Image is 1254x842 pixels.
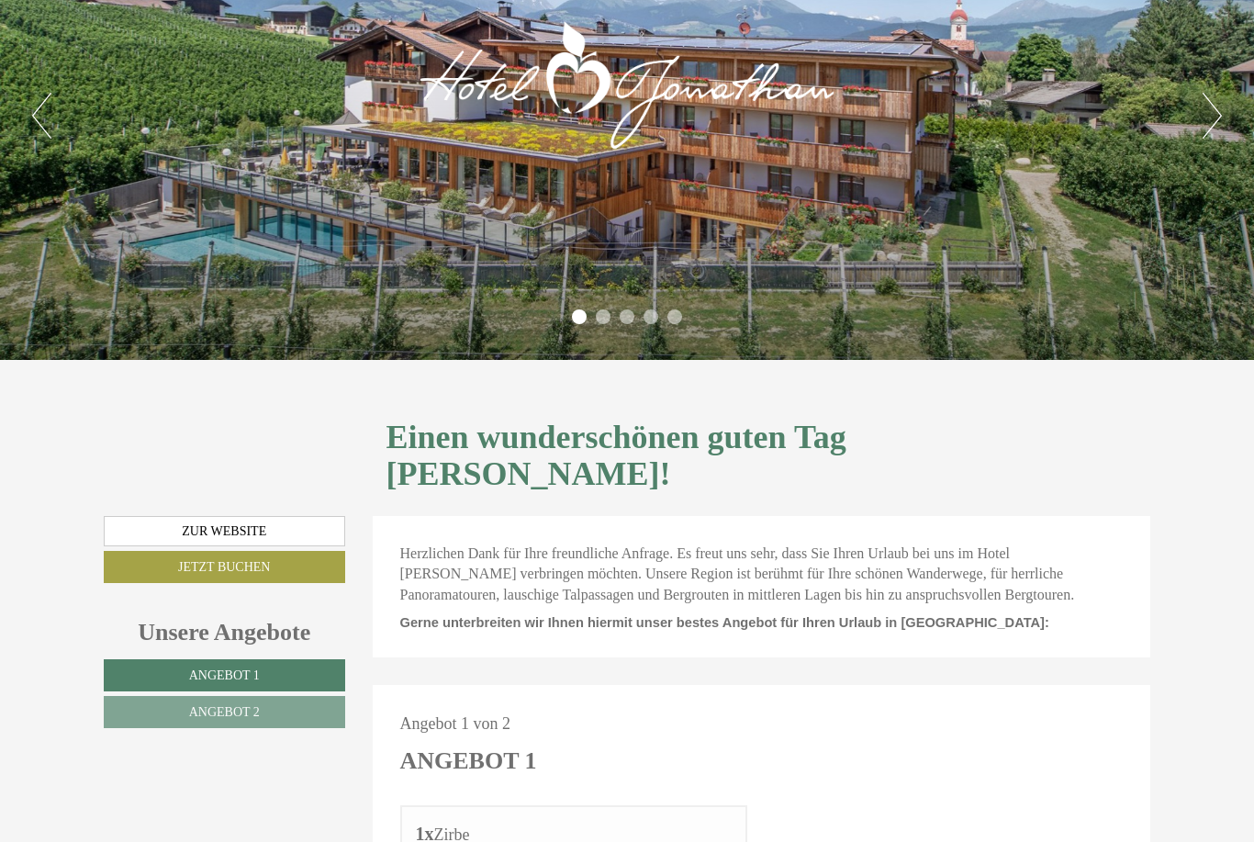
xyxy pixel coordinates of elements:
[104,516,345,547] a: Zur Website
[1203,93,1222,139] button: Next
[189,668,260,682] span: Angebot 1
[400,544,1124,607] p: Herzlichen Dank für Ihre freundliche Anfrage. Es freut uns sehr, dass Sie Ihren Urlaub bei uns im...
[386,420,1137,492] h1: Einen wunderschönen guten Tag [PERSON_NAME]!
[400,714,511,733] span: Angebot 1 von 2
[189,705,260,719] span: Angebot 2
[104,551,345,583] a: Jetzt buchen
[400,744,537,778] div: Angebot 1
[32,93,51,139] button: Previous
[104,615,345,649] div: Unsere Angebote
[400,615,1049,630] span: Gerne unterbreiten wir Ihnen hiermit unser bestes Angebot für Ihren Urlaub in [GEOGRAPHIC_DATA]:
